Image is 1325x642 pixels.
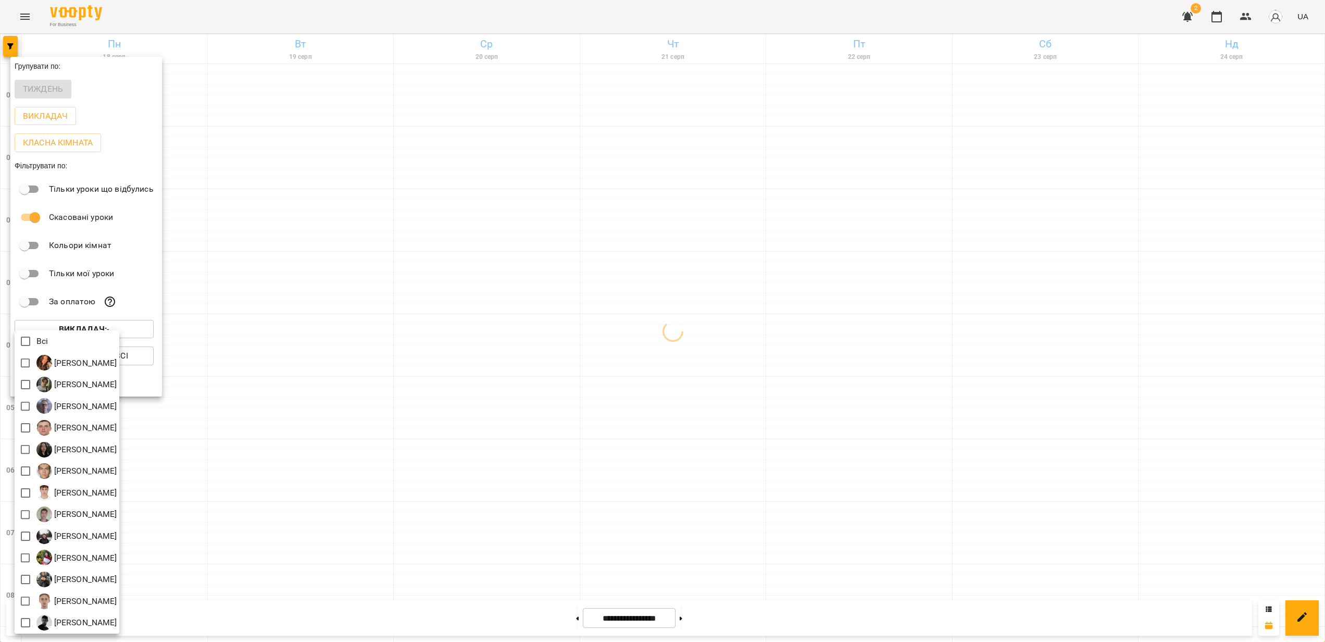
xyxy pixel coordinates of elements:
a: П [PERSON_NAME] [36,485,117,501]
p: [PERSON_NAME] [52,487,117,499]
img: С [36,528,52,544]
img: Н [36,463,52,479]
p: [PERSON_NAME] [52,465,117,477]
a: С [PERSON_NAME] [36,528,117,544]
p: Всі [36,335,48,348]
p: [PERSON_NAME] [52,508,117,521]
img: П [36,507,52,522]
img: С [36,572,52,587]
p: [PERSON_NAME] [52,443,117,456]
a: П [PERSON_NAME] [36,507,117,522]
a: Ш [PERSON_NAME] [36,615,117,631]
a: С [PERSON_NAME] [36,572,117,587]
img: К [36,420,52,436]
img: М [36,442,52,458]
a: З [PERSON_NAME] [36,377,117,392]
a: К [PERSON_NAME] [36,398,117,414]
div: Цомпель Олександр Ігорович [36,594,117,609]
img: Б [36,355,52,371]
p: [PERSON_NAME] [52,530,117,542]
img: З [36,377,52,392]
img: Ц [36,594,52,609]
a: Н [PERSON_NAME] [36,463,117,479]
a: С [PERSON_NAME] [36,550,117,565]
img: Ш [36,615,52,631]
p: [PERSON_NAME] [52,422,117,434]
img: С [36,550,52,565]
img: П [36,485,52,501]
p: [PERSON_NAME] [52,357,117,369]
a: Б [PERSON_NAME] [36,355,117,371]
p: [PERSON_NAME] [52,595,117,608]
p: [PERSON_NAME] [52,552,117,564]
img: К [36,398,52,414]
a: К [PERSON_NAME] [36,420,117,436]
div: Шатило Артем Сергійович [36,615,117,631]
p: [PERSON_NAME] [52,573,117,586]
div: Садовський Ярослав Олександрович [36,528,117,544]
a: Ц [PERSON_NAME] [36,594,117,609]
p: [PERSON_NAME] [52,400,117,413]
p: [PERSON_NAME] [52,616,117,629]
a: М [PERSON_NAME] [36,442,117,458]
p: [PERSON_NAME] [52,378,117,391]
div: Стаховська Анастасія Русланівна [36,572,117,587]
